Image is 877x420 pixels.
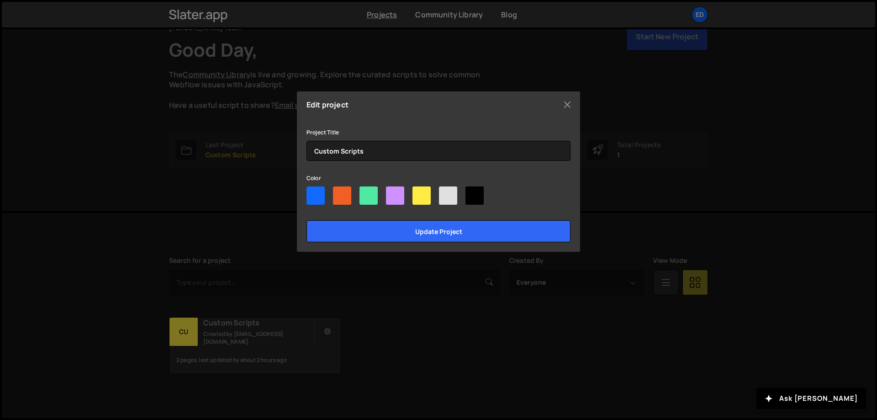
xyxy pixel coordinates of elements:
[306,141,571,161] input: Project name
[756,388,866,409] button: Ask [PERSON_NAME]
[560,98,574,112] button: Close
[306,220,571,242] input: Update project
[306,101,349,108] h5: Edit project
[306,174,321,183] label: Color
[306,128,339,137] label: Project Title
